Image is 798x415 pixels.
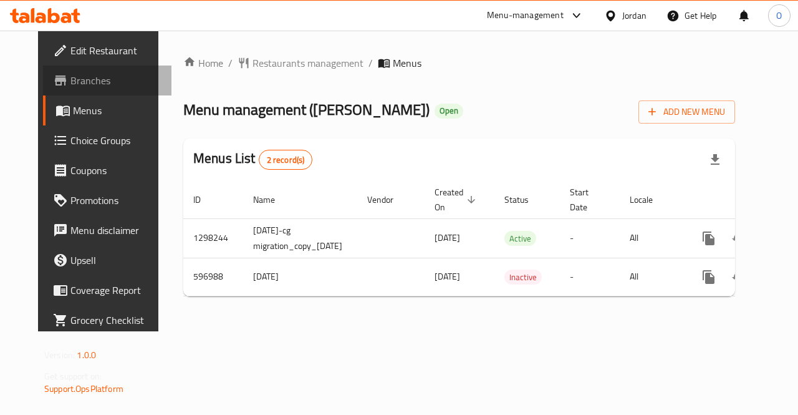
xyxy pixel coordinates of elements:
[570,185,605,215] span: Start Date
[367,192,410,207] span: Vendor
[44,381,123,397] a: Support.OpsPlatform
[700,145,730,175] div: Export file
[487,8,564,23] div: Menu-management
[504,192,545,207] span: Status
[193,149,312,170] h2: Menus List
[70,43,161,58] span: Edit Restaurant
[435,268,460,285] span: [DATE]
[435,185,479,215] span: Created On
[43,215,171,245] a: Menu disclaimer
[77,347,96,363] span: 1.0.0
[368,56,373,71] li: /
[630,192,669,207] span: Locale
[694,262,724,292] button: more
[70,193,161,208] span: Promotions
[435,105,463,116] span: Open
[638,100,735,124] button: Add New Menu
[183,218,243,258] td: 1298244
[73,103,161,118] span: Menus
[504,270,542,285] div: Inactive
[183,56,223,71] a: Home
[560,218,620,258] td: -
[648,104,725,120] span: Add New Menu
[435,104,463,119] div: Open
[183,56,735,71] nav: breadcrumb
[228,56,233,71] li: /
[43,155,171,185] a: Coupons
[43,185,171,215] a: Promotions
[252,56,363,71] span: Restaurants management
[259,154,312,166] span: 2 record(s)
[70,73,161,88] span: Branches
[504,232,536,246] span: Active
[504,270,542,285] span: Inactive
[620,258,684,296] td: All
[622,9,647,22] div: Jordan
[183,258,243,296] td: 596988
[70,253,161,268] span: Upsell
[193,192,217,207] span: ID
[70,133,161,148] span: Choice Groups
[393,56,421,71] span: Menus
[253,192,291,207] span: Name
[776,9,782,22] span: O
[694,223,724,253] button: more
[43,245,171,275] a: Upsell
[43,66,171,95] a: Branches
[44,368,102,384] span: Get support on:
[238,56,363,71] a: Restaurants management
[44,347,75,363] span: Version:
[560,258,620,296] td: -
[620,218,684,258] td: All
[243,258,357,296] td: [DATE]
[70,313,161,328] span: Grocery Checklist
[43,36,171,66] a: Edit Restaurant
[70,283,161,298] span: Coverage Report
[70,163,161,178] span: Coupons
[70,223,161,238] span: Menu disclaimer
[259,150,313,170] div: Total records count
[43,275,171,305] a: Coverage Report
[43,95,171,125] a: Menus
[43,125,171,155] a: Choice Groups
[243,218,357,258] td: [DATE]-cg migration_copy_[DATE]
[183,95,430,124] span: Menu management ( [PERSON_NAME] )
[724,262,754,292] button: Change Status
[724,223,754,253] button: Change Status
[435,230,460,246] span: [DATE]
[43,305,171,335] a: Grocery Checklist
